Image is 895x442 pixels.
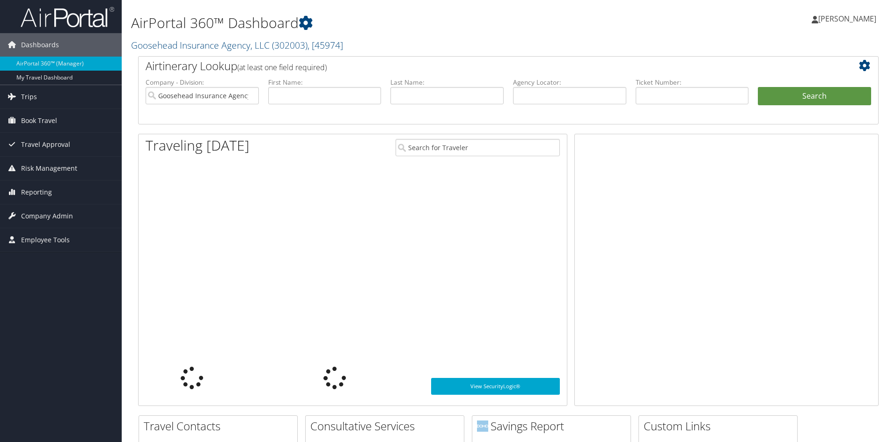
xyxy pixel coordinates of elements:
[131,13,634,33] h1: AirPortal 360™ Dashboard
[396,139,560,156] input: Search for Traveler
[431,378,560,395] a: View SecurityLogic®
[146,136,249,155] h1: Traveling [DATE]
[21,228,70,252] span: Employee Tools
[146,58,809,74] h2: Airtinerary Lookup
[268,78,381,87] label: First Name:
[272,39,308,51] span: ( 302003 )
[390,78,504,87] label: Last Name:
[818,14,876,24] span: [PERSON_NAME]
[21,33,59,57] span: Dashboards
[21,85,37,109] span: Trips
[21,204,73,228] span: Company Admin
[308,39,343,51] span: , [ 45974 ]
[21,133,70,156] span: Travel Approval
[21,109,57,132] span: Book Travel
[310,418,464,434] h2: Consultative Services
[477,420,488,432] img: domo-logo.png
[644,418,797,434] h2: Custom Links
[131,39,343,51] a: Goosehead Insurance Agency, LLC
[144,418,297,434] h2: Travel Contacts
[477,418,631,434] h2: Savings Report
[636,78,749,87] label: Ticket Number:
[513,78,626,87] label: Agency Locator:
[21,181,52,204] span: Reporting
[21,157,77,180] span: Risk Management
[812,5,886,33] a: [PERSON_NAME]
[758,87,871,106] button: Search
[237,62,327,72] span: (at least one field required)
[146,78,259,87] label: Company - Division:
[21,6,114,28] img: airportal-logo.png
